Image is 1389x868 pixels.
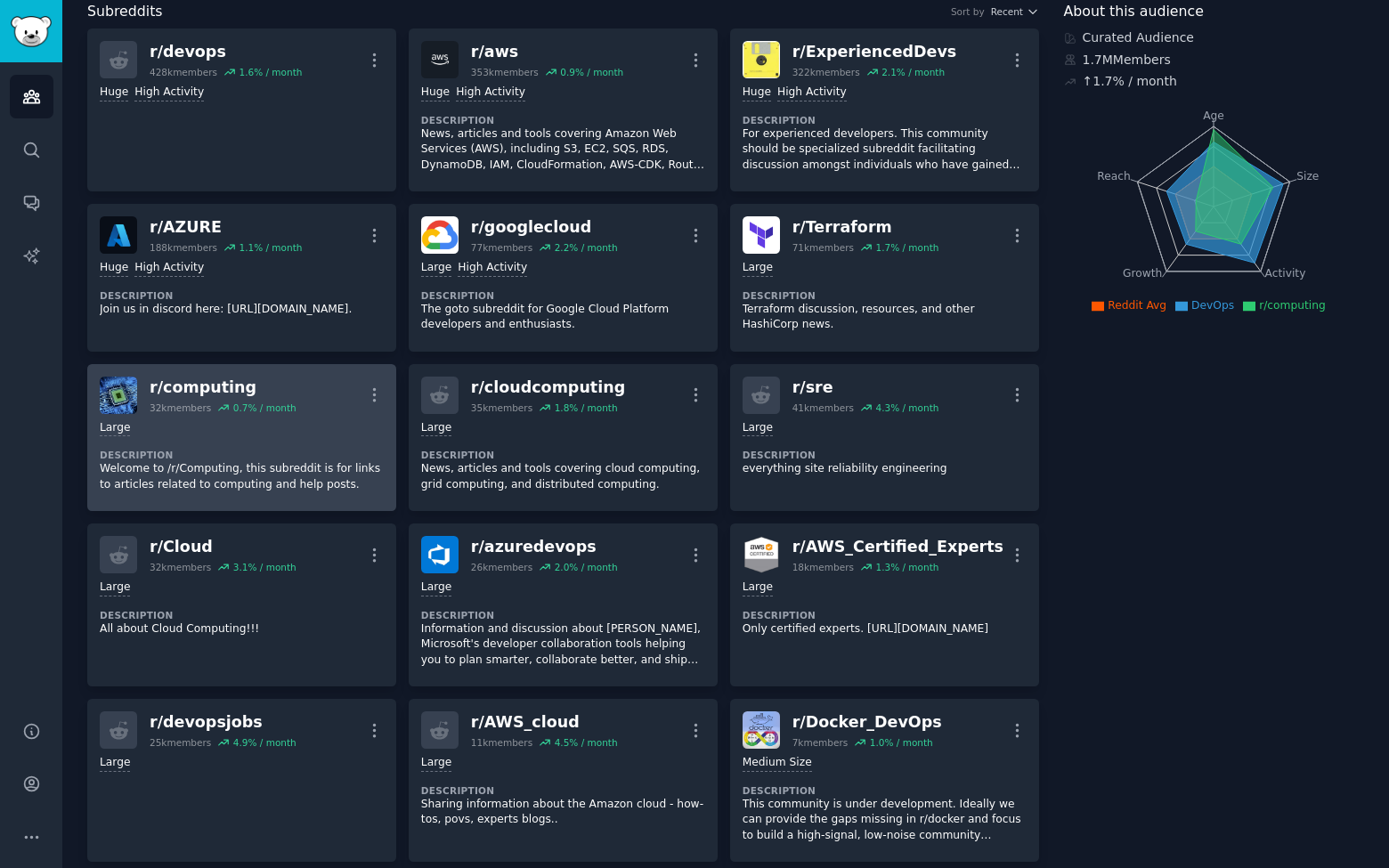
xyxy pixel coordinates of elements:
[1097,169,1131,182] tspan: Reach
[100,609,384,621] dt: Description
[409,28,718,191] a: awsr/aws353kmembers0.9% / monthHugeHigh ActivityDescriptionNews, articles and tools covering Amaz...
[730,523,1039,686] a: AWS_Certified_Expertsr/AWS_Certified_Experts18kmembers1.3% / monthLargeDescriptionOnly certified ...
[743,461,1027,477] p: everything site reliability engineering
[743,85,771,101] div: Huge
[471,561,532,573] div: 26k members
[100,260,128,277] div: Huge
[743,784,1027,797] dt: Description
[458,260,527,277] div: High Activity
[100,580,130,596] div: Large
[233,402,296,414] div: 0.7 % / month
[421,784,705,797] dt: Description
[555,241,618,254] div: 2.2 % / month
[471,536,618,558] div: r/ azuredevops
[150,711,296,734] div: r/ devopsjobs
[792,377,939,399] div: r/ sre
[421,85,450,101] div: Huge
[471,377,625,399] div: r/ cloudcomputing
[743,302,1027,333] p: Terraform discussion, resources, and other HashiCorp news.
[730,28,1039,191] a: ExperiencedDevsr/ExperiencedDevs322kmembers2.1% / monthHugeHigh ActivityDescriptionFor experience...
[150,377,296,399] div: r/ computing
[150,216,302,239] div: r/ AZURE
[743,449,1027,461] dt: Description
[743,126,1027,174] p: For experienced developers. This community should be specialized subreddit facilitating discussio...
[421,41,459,78] img: aws
[150,536,296,558] div: r/ Cloud
[100,461,384,492] p: Welcome to /r/Computing, this subreddit is for links to articles related to computing and help po...
[743,609,1027,621] dt: Description
[134,85,204,101] div: High Activity
[1064,28,1365,47] div: Curated Audience
[409,523,718,686] a: azuredevopsr/azuredevops26kmembers2.0% / monthLargeDescriptionInformation and discussion about [P...
[233,736,296,749] div: 4.9 % / month
[471,402,532,414] div: 35k members
[100,621,384,637] p: All about Cloud Computing!!!
[87,204,396,352] a: AZUREr/AZURE188kmembers1.1% / monthHugeHigh ActivityDescriptionJoin us in discord here: [URL][DOM...
[150,41,302,63] div: r/ devops
[421,755,451,772] div: Large
[100,755,130,772] div: Large
[951,5,985,18] div: Sort by
[792,402,854,414] div: 41k members
[471,66,539,78] div: 353k members
[87,523,396,686] a: r/Cloud32kmembers3.1% / monthLargeDescriptionAll about Cloud Computing!!!
[792,66,860,78] div: 322k members
[87,28,396,191] a: r/devops428kmembers1.6% / monthHugeHigh Activity
[100,377,137,414] img: computing
[875,402,938,414] div: 4.3 % / month
[792,736,849,749] div: 7k members
[792,241,854,254] div: 71k members
[730,699,1039,862] a: Docker_DevOpsr/Docker_DevOps7kmembers1.0% / monthMedium SizeDescriptionThis community is under de...
[100,302,384,318] p: Join us in discord here: [URL][DOMAIN_NAME].
[87,1,163,23] span: Subreddits
[792,536,1003,558] div: r/ AWS_Certified_Experts
[743,41,780,78] img: ExperiencedDevs
[730,364,1039,512] a: r/sre41kmembers4.3% / monthLargeDescriptioneverything site reliability engineering
[421,461,705,492] p: News, articles and tools covering cloud computing, grid computing, and distributed computing.
[11,16,52,47] img: GummySearch logo
[150,736,211,749] div: 25k members
[743,621,1027,637] p: Only certified experts. [URL][DOMAIN_NAME]
[134,260,204,277] div: High Activity
[471,736,532,749] div: 11k members
[743,755,812,772] div: Medium Size
[1296,169,1319,182] tspan: Size
[743,260,773,277] div: Large
[409,699,718,862] a: r/AWS_cloud11kmembers4.5% / monthLargeDescriptionSharing information about the Amazon cloud - how...
[421,260,451,277] div: Large
[421,114,705,126] dt: Description
[87,364,396,512] a: computingr/computing32kmembers0.7% / monthLargeDescriptionWelcome to /r/Computing, this subreddit...
[743,420,773,437] div: Large
[991,5,1039,18] button: Recent
[730,204,1039,352] a: Terraformr/Terraform71kmembers1.7% / monthLargeDescriptionTerraform discussion, resources, and ot...
[1203,110,1224,122] tspan: Age
[555,561,618,573] div: 2.0 % / month
[421,420,451,437] div: Large
[150,402,211,414] div: 32k members
[421,536,459,573] img: azuredevops
[421,126,705,174] p: News, articles and tools covering Amazon Web Services (AWS), including S3, EC2, SQS, RDS, DynamoD...
[100,216,137,254] img: AZURE
[456,85,525,101] div: High Activity
[792,561,854,573] div: 18k members
[421,302,705,333] p: The goto subreddit for Google Cloud Platform developers and enthusiasts.
[1083,72,1177,91] div: ↑ 1.7 % / month
[233,561,296,573] div: 3.1 % / month
[409,364,718,512] a: r/cloudcomputing35kmembers1.8% / monthLargeDescriptionNews, articles and tools covering cloud com...
[555,402,618,414] div: 1.8 % / month
[743,711,780,749] img: Docker_DevOps
[150,241,217,254] div: 188k members
[87,699,396,862] a: r/devopsjobs25kmembers4.9% / monthLarge
[743,797,1027,844] p: This community is under development. Ideally we can provide the gaps missing in r/docker and focu...
[792,711,942,734] div: r/ Docker_DevOps
[100,289,384,302] dt: Description
[1259,299,1326,312] span: r/computing
[743,536,780,573] img: AWS_Certified_Experts
[421,609,705,621] dt: Description
[1064,51,1365,69] div: 1.7M Members
[100,420,130,437] div: Large
[743,216,780,254] img: Terraform
[100,449,384,461] dt: Description
[471,711,618,734] div: r/ AWS_cloud
[421,580,451,596] div: Large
